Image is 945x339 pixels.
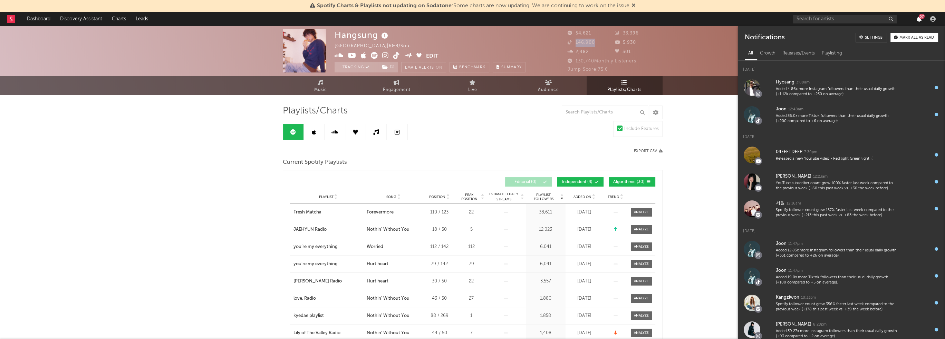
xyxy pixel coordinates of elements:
[738,101,945,128] a: Joon12:48amAdded 36.0x more Tiktok followers than their usual daily growth (+200 compared to +6 o...
[919,14,925,19] div: 57
[607,86,642,94] span: Playlists/Charts
[424,261,455,268] div: 79 / 142
[615,50,631,54] span: 301
[459,193,480,201] span: Peak Position
[528,278,564,285] div: 3,557
[459,261,484,268] div: 79
[424,243,455,250] div: 112 / 142
[776,208,897,218] div: Spotify follower count grew 157% faster last week compared to the previous week (+213 this past w...
[631,3,636,9] span: Dismiss
[401,62,446,72] button: Email AlertsOn
[459,63,485,72] span: Benchmark
[568,50,589,54] span: 2,482
[293,226,363,233] a: JAEHYUN Radio
[378,62,398,72] span: ( 1 )
[538,86,559,94] span: Audience
[776,248,897,259] div: Added 12.83x more Instagram followers than their usual daily growth (+331 compared to +26 on aver...
[367,243,383,250] div: Worried
[293,209,321,216] div: Fresh Matcha
[776,199,785,208] div: 서월
[776,275,897,286] div: Added 19.0x more Tiktok followers than their usual daily growth (+100 compared to +5 on average).
[567,243,602,250] div: [DATE]
[386,195,396,199] span: Song
[55,12,107,26] a: Discovery Assistant
[776,78,794,87] div: Hyosang
[424,226,455,233] div: 18 / 50
[745,33,784,42] div: Notifications
[293,261,338,268] div: you’re my everything
[567,261,602,268] div: [DATE]
[293,312,324,319] div: kyedae playlist
[776,267,787,275] div: Joon
[435,76,511,95] a: Live
[528,243,564,250] div: 6,041
[367,226,409,233] div: Nothin' Without You
[459,243,484,250] div: 112
[567,295,602,302] div: [DATE]
[293,278,363,285] a: [PERSON_NAME] Radio
[293,330,363,337] a: Lily of The Valley Radio
[459,312,484,319] div: 1
[796,80,810,85] div: 3:08am
[424,312,455,319] div: 88 / 269
[568,59,636,63] span: 130,740 Monthly Listeners
[424,295,455,302] div: 43 / 50
[383,86,411,94] span: Engagement
[568,31,591,36] span: 54,621
[293,209,363,216] a: Fresh Matcha
[293,226,327,233] div: JAEHYUN Radio
[335,29,390,41] div: Hangsung
[899,36,934,40] div: Mark all as read
[501,66,522,69] span: Summary
[634,149,663,153] button: Export CSV
[788,107,803,112] div: 12:48am
[557,177,604,187] button: Independent(4)
[615,40,636,45] span: 5,930
[367,295,409,302] div: Nothin' Without You
[424,209,455,216] div: 110 / 123
[450,62,489,72] a: Benchmark
[468,86,477,94] span: Live
[488,192,520,202] span: Estimated Daily Streams
[367,261,388,268] div: Hurt heart
[335,62,378,72] button: Tracking
[738,74,945,101] a: Hyosang3:08amAdded 4.86x more Instagram followers than their usual daily growth (+1.12k compared ...
[319,195,334,199] span: Playlist
[459,330,484,337] div: 7
[813,322,827,327] div: 8:28pm
[738,168,945,195] a: [PERSON_NAME]12:23amYouTube subscriber count grew 100% faster last week compared to the previous ...
[561,180,593,184] span: Independent ( 4 )
[613,180,645,184] span: Algorithmic ( 30 )
[738,236,945,262] a: Joon11:47pmAdded 12.83x more Instagram followers than their usual daily growth (+331 compared to ...
[738,195,945,222] a: 서월12:16amSpotify follower count grew 157% faster last week compared to the previous week (+213 th...
[776,293,799,302] div: Kangziwon
[793,15,897,23] input: Search for artists
[493,62,525,72] button: Summary
[293,243,338,250] div: you’re my everything
[367,312,409,319] div: Nothin' Without You
[615,31,639,36] span: 33,396
[568,40,595,45] span: 146,900
[511,76,587,95] a: Audience
[317,3,629,9] span: : Some charts are now updating. We are continuing to work on the issue
[776,240,787,248] div: Joon
[738,128,945,141] div: [DATE]
[359,76,435,95] a: Engagement
[314,86,327,94] span: Music
[801,295,816,300] div: 10:33pm
[293,312,363,319] a: kyedae playlist
[426,52,438,61] button: Edit
[459,295,484,302] div: 27
[424,278,455,285] div: 30 / 50
[293,295,363,302] a: love. Radio
[567,312,602,319] div: [DATE]
[738,61,945,74] div: [DATE]
[738,222,945,236] div: [DATE]
[776,87,897,97] div: Added 4.86x more Instagram followers than their usual daily growth (+1.12k compared to +230 on av...
[335,42,419,50] div: [GEOGRAPHIC_DATA] | R&B/Soul
[567,278,602,285] div: [DATE]
[813,174,828,179] div: 12:23am
[804,150,817,155] div: 7:30pm
[788,268,803,273] div: 11:47pm
[283,158,347,167] span: Current Spotify Playlists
